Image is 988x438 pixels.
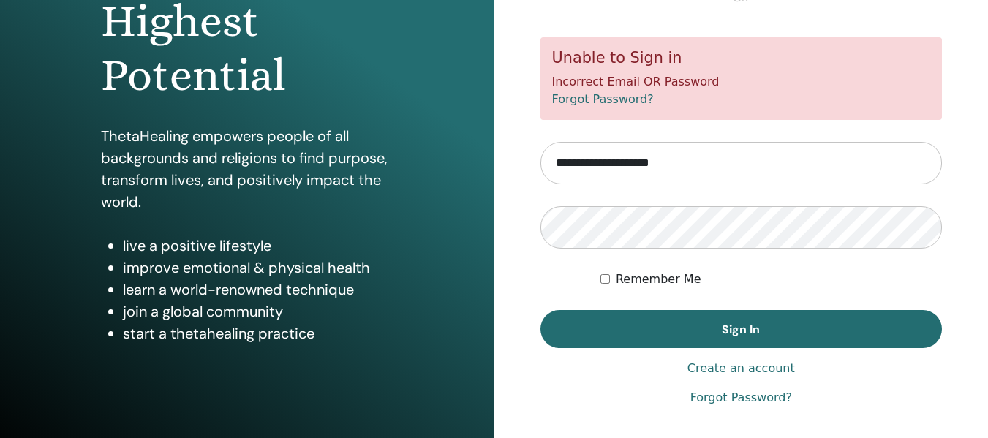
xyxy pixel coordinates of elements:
[540,310,943,348] button: Sign In
[552,92,654,106] a: Forgot Password?
[687,360,795,377] a: Create an account
[123,322,393,344] li: start a thetahealing practice
[690,389,792,407] a: Forgot Password?
[123,235,393,257] li: live a positive lifestyle
[722,322,760,337] span: Sign In
[616,271,701,288] label: Remember Me
[600,271,942,288] div: Keep me authenticated indefinitely or until I manually logout
[552,49,931,67] h5: Unable to Sign in
[123,257,393,279] li: improve emotional & physical health
[540,37,943,120] div: Incorrect Email OR Password
[123,279,393,301] li: learn a world-renowned technique
[123,301,393,322] li: join a global community
[101,125,393,213] p: ThetaHealing empowers people of all backgrounds and religions to find purpose, transform lives, a...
